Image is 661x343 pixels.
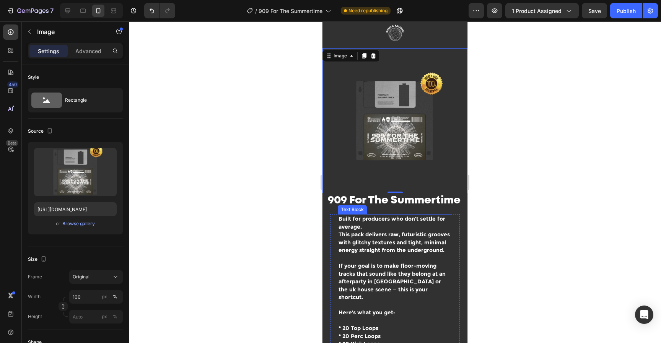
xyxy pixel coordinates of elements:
[38,47,59,55] p: Settings
[34,148,117,196] img: preview-image
[16,303,56,310] span: * 20 Top Loops
[16,311,58,318] span: * 20 Perc Loops
[5,172,139,187] h1: 909 For The Summertime
[16,319,57,326] span: * 20 Kick Loops
[62,220,95,228] button: Browse gallery
[635,306,653,324] div: Open Intercom Messenger
[113,293,117,300] div: %
[73,273,90,280] span: Original
[69,290,123,304] input: px%
[505,3,579,18] button: 1 product assigned
[69,310,123,323] input: px%
[17,185,43,192] div: Text Block
[102,313,107,320] div: px
[512,7,562,15] span: 1 product assigned
[259,7,322,15] span: 909 For The Summertime
[16,241,123,279] span: If your goal is to make floor-moving tracks that sound like they belong at an afterparty in [GEOG...
[100,312,109,321] button: %
[65,91,112,109] div: Rectangle
[113,313,117,320] div: %
[582,3,607,18] button: Save
[28,293,41,300] label: Width
[28,74,39,81] div: Style
[111,292,120,301] button: px
[75,47,101,55] p: Advanced
[16,210,127,232] span: This pack delivers raw, futuristic grooves with glitchy textures and tight, minimal energy straig...
[34,202,117,216] input: https://example.com/image.jpg
[7,81,18,88] div: 450
[102,293,107,300] div: px
[28,273,42,280] label: Frame
[610,3,642,18] button: Publish
[69,270,123,284] button: Original
[10,31,26,38] div: Image
[16,288,72,294] span: Here’s what you get:
[144,3,175,18] div: Undo/Redo
[3,3,57,18] button: 7
[6,140,18,146] div: Beta
[50,6,54,15] p: 7
[16,194,123,209] span: Built for producers who don’t settle for average.
[28,126,54,137] div: Source
[28,254,48,265] div: Size
[617,7,636,15] div: Publish
[56,219,60,228] span: or
[255,7,257,15] span: /
[28,313,42,320] label: Height
[588,8,601,14] span: Save
[322,21,467,343] iframe: Design area
[100,292,109,301] button: %
[111,312,120,321] button: px
[348,7,387,14] span: Need republishing
[37,27,102,36] p: Image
